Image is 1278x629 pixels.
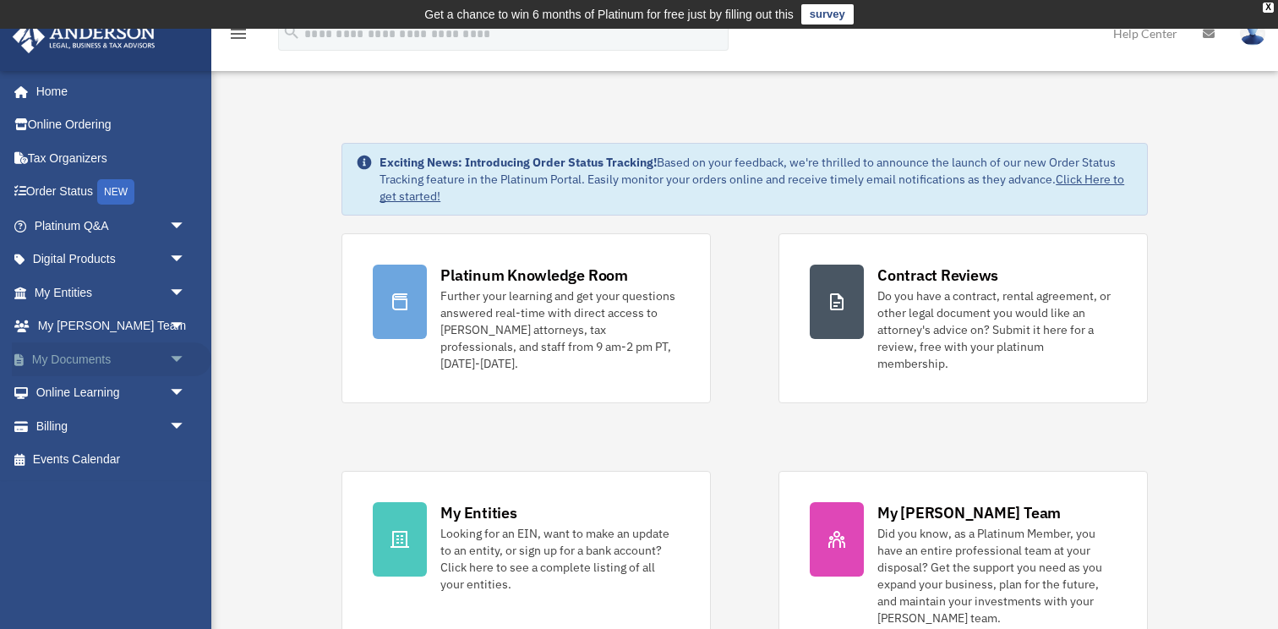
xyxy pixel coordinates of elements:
[440,265,628,286] div: Platinum Knowledge Room
[169,409,203,444] span: arrow_drop_down
[380,172,1124,204] a: Click Here to get started!
[97,179,134,205] div: NEW
[12,376,211,410] a: Online Learningarrow_drop_down
[877,502,1061,523] div: My [PERSON_NAME] Team
[12,108,211,142] a: Online Ordering
[380,154,1133,205] div: Based on your feedback, we're thrilled to announce the launch of our new Order Status Tracking fe...
[1263,3,1274,13] div: close
[282,23,301,41] i: search
[169,209,203,243] span: arrow_drop_down
[877,265,998,286] div: Contract Reviews
[228,24,248,44] i: menu
[8,20,161,53] img: Anderson Advisors Platinum Portal
[12,175,211,210] a: Order StatusNEW
[169,243,203,277] span: arrow_drop_down
[12,243,211,276] a: Digital Productsarrow_drop_down
[12,209,211,243] a: Platinum Q&Aarrow_drop_down
[12,309,211,343] a: My [PERSON_NAME] Teamarrow_drop_down
[877,525,1117,626] div: Did you know, as a Platinum Member, you have an entire professional team at your disposal? Get th...
[778,233,1148,403] a: Contract Reviews Do you have a contract, rental agreement, or other legal document you would like...
[12,443,211,477] a: Events Calendar
[169,309,203,344] span: arrow_drop_down
[1240,21,1265,46] img: User Pic
[12,141,211,175] a: Tax Organizers
[228,30,248,44] a: menu
[12,409,211,443] a: Billingarrow_drop_down
[169,342,203,377] span: arrow_drop_down
[440,502,516,523] div: My Entities
[424,4,794,25] div: Get a chance to win 6 months of Platinum for free just by filling out this
[341,233,711,403] a: Platinum Knowledge Room Further your learning and get your questions answered real-time with dire...
[440,287,680,372] div: Further your learning and get your questions answered real-time with direct access to [PERSON_NAM...
[169,376,203,411] span: arrow_drop_down
[12,342,211,376] a: My Documentsarrow_drop_down
[877,287,1117,372] div: Do you have a contract, rental agreement, or other legal document you would like an attorney's ad...
[380,155,657,170] strong: Exciting News: Introducing Order Status Tracking!
[12,74,203,108] a: Home
[12,276,211,309] a: My Entitiesarrow_drop_down
[440,525,680,593] div: Looking for an EIN, want to make an update to an entity, or sign up for a bank account? Click her...
[801,4,854,25] a: survey
[169,276,203,310] span: arrow_drop_down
